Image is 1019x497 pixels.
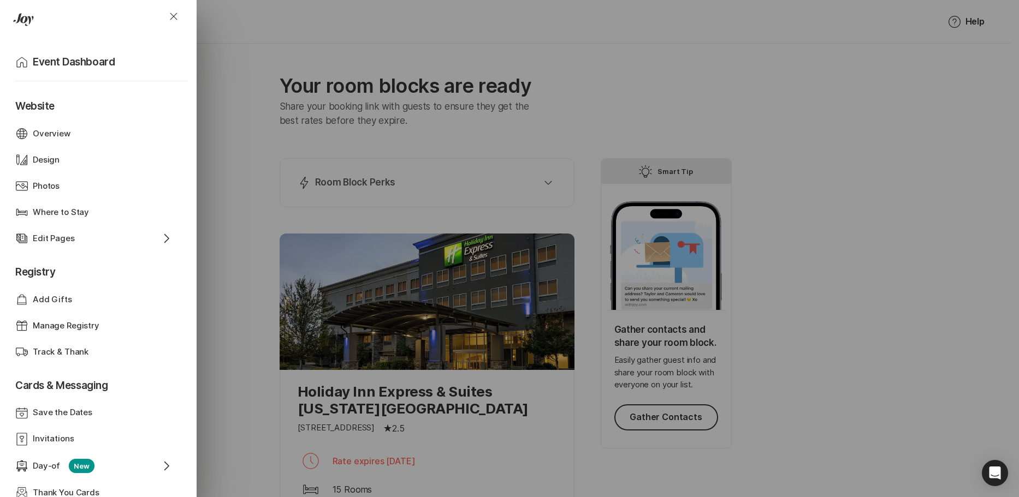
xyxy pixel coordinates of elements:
[15,252,177,286] p: Registry
[33,406,92,419] p: Save the Dates
[15,400,177,426] a: Save the Dates
[33,346,88,358] p: Track & Thank
[33,294,72,306] p: Add Gifts
[15,48,188,76] a: Event Dashboard
[154,3,193,29] button: Close
[33,433,74,445] p: Invitations
[33,55,115,70] p: Event Dashboard
[33,206,89,219] p: Where to Stay
[15,365,177,400] p: Cards & Messaging
[33,320,99,332] p: Manage Registry
[15,426,177,452] a: Invitations
[15,339,177,365] a: Track & Thank
[15,86,177,121] p: Website
[33,180,60,193] p: Photos
[15,286,177,313] a: Add Gifts
[33,128,70,140] p: Overview
[982,460,1008,486] div: Open Intercom Messenger
[15,313,177,339] a: Manage Registry
[33,154,60,166] p: Design
[15,199,177,225] a: Where to Stay
[33,232,75,245] p: Edit Pages
[15,147,177,173] a: Design
[33,460,60,472] p: Day-of
[15,173,177,199] a: Photos
[15,121,177,147] a: Overview
[69,459,94,473] p: New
